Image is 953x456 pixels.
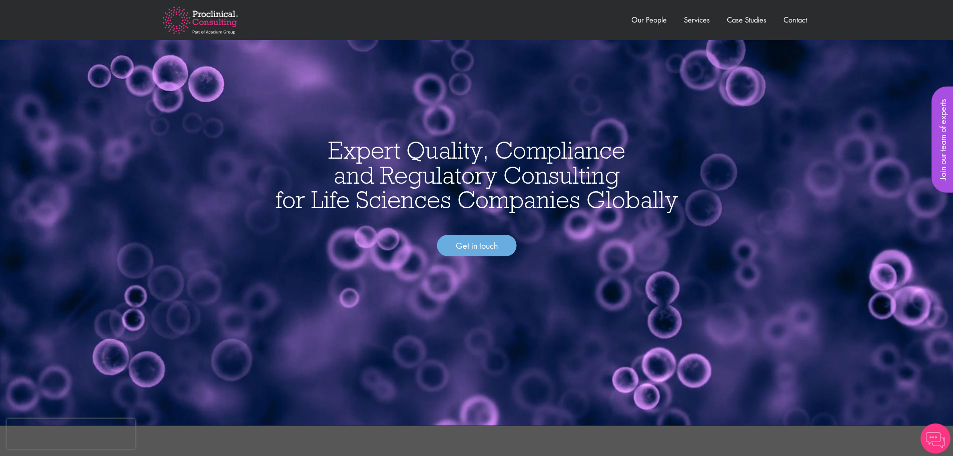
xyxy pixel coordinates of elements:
[10,138,943,212] h1: Expert Quality, Compliance and Regulatory Consulting for Life Sciences Companies Globally
[727,15,766,25] a: Case Studies
[920,423,950,453] img: Chatbot
[7,419,135,449] iframe: reCAPTCHA
[631,15,667,25] a: Our People
[437,235,516,257] a: Get in touch
[783,15,807,25] a: Contact
[684,15,710,25] a: Services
